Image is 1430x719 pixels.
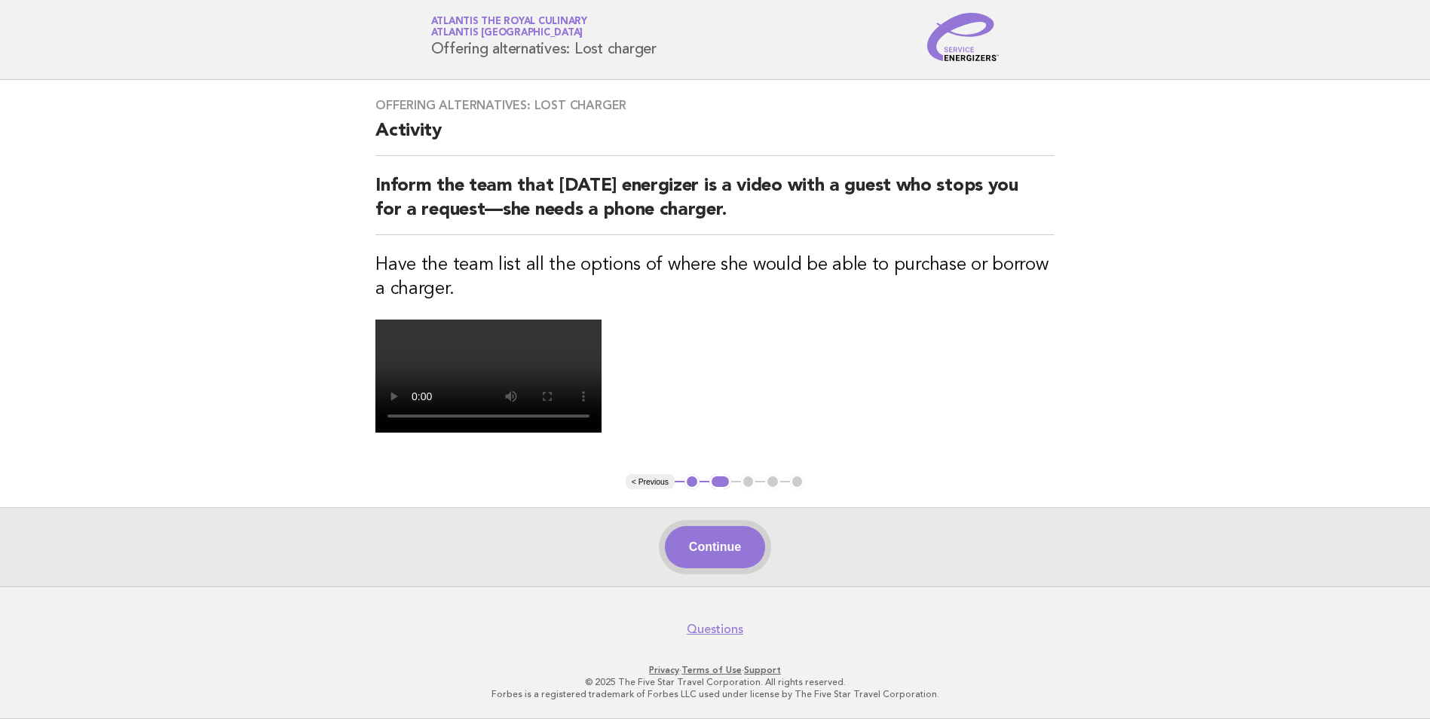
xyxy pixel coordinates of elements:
h2: Activity [375,119,1055,156]
a: Terms of Use [681,665,742,675]
span: Atlantis [GEOGRAPHIC_DATA] [431,29,583,38]
h2: Inform the team that [DATE] energizer is a video with a guest who stops you for a request—she nee... [375,174,1055,235]
p: © 2025 The Five Star Travel Corporation. All rights reserved. [254,676,1177,688]
button: Continue [665,526,765,568]
h3: Offering alternatives: Lost charger [375,98,1055,113]
h1: Offering alternatives: Lost charger [431,17,657,57]
p: Forbes is a registered trademark of Forbes LLC used under license by The Five Star Travel Corpora... [254,688,1177,700]
a: Questions [687,622,743,637]
a: Privacy [649,665,679,675]
a: Atlantis the Royal CulinaryAtlantis [GEOGRAPHIC_DATA] [431,17,587,38]
h3: Have the team list all the options of where she would be able to purchase or borrow a charger. [375,253,1055,301]
button: < Previous [626,474,675,489]
img: Service Energizers [927,13,1000,61]
button: 2 [709,474,731,489]
a: Support [744,665,781,675]
p: · · [254,664,1177,676]
button: 1 [684,474,700,489]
